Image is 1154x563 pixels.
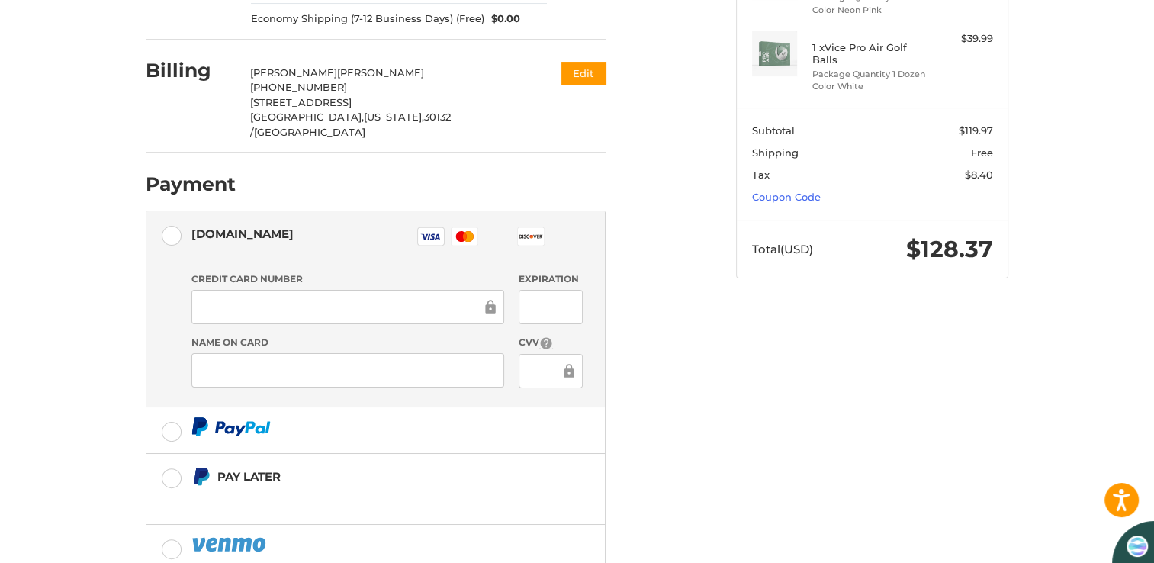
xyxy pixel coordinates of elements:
span: Tax [752,169,770,181]
a: Coupon Code [752,191,821,203]
span: $128.37 [906,235,993,263]
span: [US_STATE], [364,111,424,123]
span: [GEOGRAPHIC_DATA] [254,126,365,138]
label: Name on Card [191,336,504,349]
div: $39.99 [933,31,993,47]
span: $0.00 [484,11,521,27]
span: [GEOGRAPHIC_DATA], [250,111,364,123]
li: Color White [812,80,929,93]
span: Economy Shipping (7-12 Business Days) (Free) [251,11,484,27]
img: Pay Later icon [191,467,211,486]
div: Pay Later [217,464,509,489]
iframe: PayPal Message 2 [191,493,510,506]
span: $8.40 [965,169,993,181]
li: Package Quantity 1 Dozen [812,68,929,81]
label: Expiration [519,272,582,286]
div: [DOMAIN_NAME] [191,221,294,246]
li: Color Neon Pink [812,4,929,17]
span: [PERSON_NAME] [337,66,424,79]
span: $119.97 [959,124,993,137]
label: CVV [519,336,582,350]
h4: 1 x Vice Pro Air Golf Balls [812,41,929,66]
h2: Payment [146,172,236,196]
span: [PHONE_NUMBER] [250,81,347,93]
span: Shipping [752,146,799,159]
span: [STREET_ADDRESS] [250,96,352,108]
img: PayPal icon [191,417,271,436]
span: [PERSON_NAME] [250,66,337,79]
label: Credit Card Number [191,272,504,286]
span: Total (USD) [752,242,813,256]
span: Subtotal [752,124,795,137]
button: Edit [561,62,606,84]
span: Free [971,146,993,159]
span: 30132 / [250,111,451,138]
img: PayPal icon [191,535,269,554]
h2: Billing [146,59,235,82]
